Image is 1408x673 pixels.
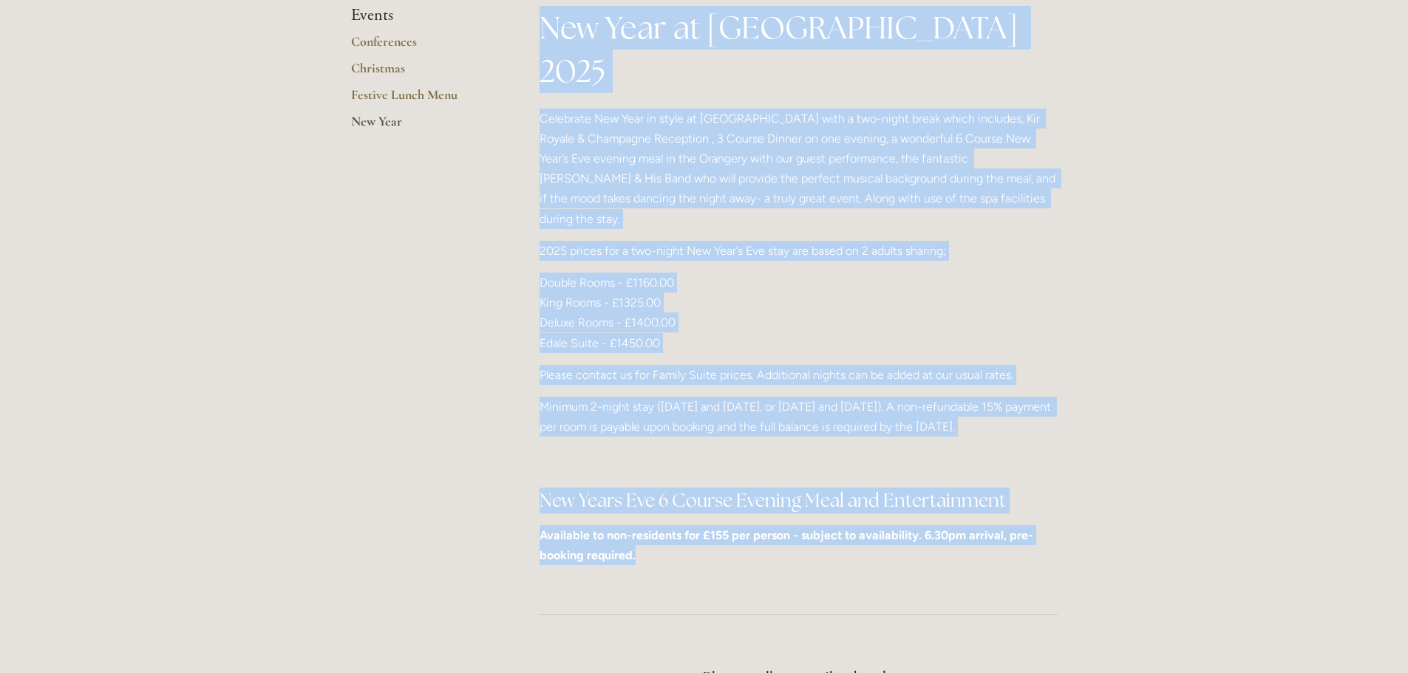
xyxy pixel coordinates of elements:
[540,6,1058,93] h1: New Year at [GEOGRAPHIC_DATA] 2025
[540,273,1058,353] p: Double Rooms - £1160.00 King Rooms - £1325.00 Deluxe Rooms - £1400.00 Edale Suite - £1450.00
[540,365,1058,385] p: Please contact us for Family Suite prices. Additional nights can be added at our usual rates.
[540,241,1058,261] p: 2025 prices for a two-night New Year’s Eve stay are based on 2 adults sharing;
[540,397,1058,437] p: Minimum 2-night stay ([DATE] and [DATE], or [DATE] and [DATE]). A non-refundable 15% payment per ...
[540,528,1033,562] strong: Available to non-residents for £155 per person - subject to availability. 6.30pm arrival, pre-boo...
[351,86,492,113] a: Festive Lunch Menu
[351,33,492,60] a: Conferences
[540,109,1058,229] p: Celebrate New Year in style at [GEOGRAPHIC_DATA] with a two-night break which includes, Kir Royal...
[351,60,492,86] a: Christmas
[351,113,492,140] a: New Year
[351,6,492,25] li: Events
[540,488,1058,513] h2: New Years Eve 6 Course Evening Meal and Entertainment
